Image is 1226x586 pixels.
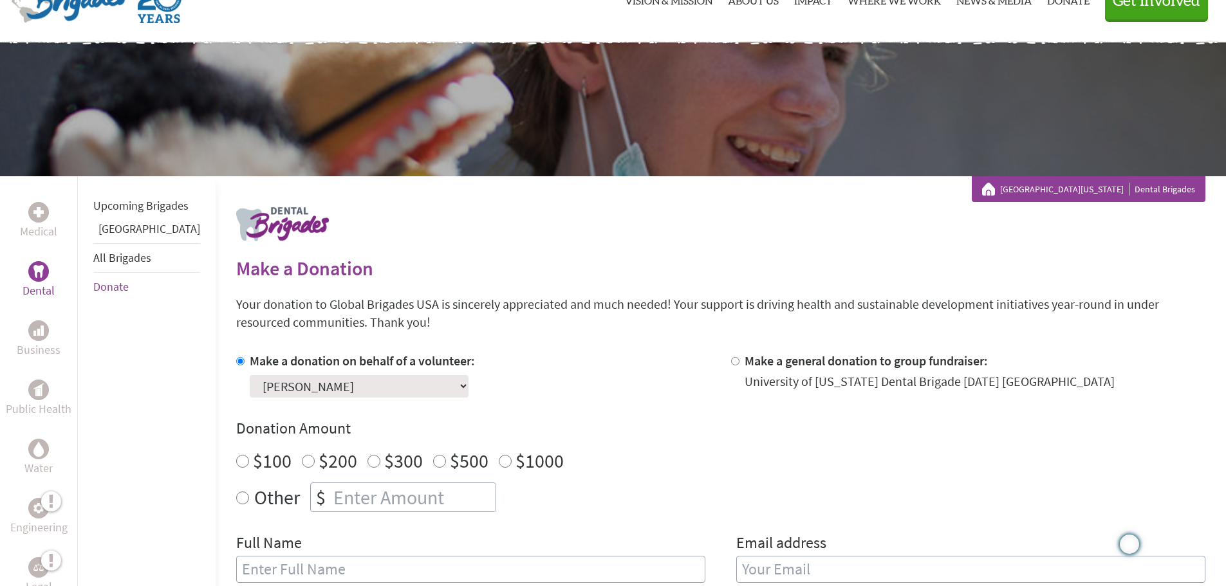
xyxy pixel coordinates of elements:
a: Upcoming Brigades [93,198,189,213]
li: Upcoming Brigades [93,192,200,220]
label: $100 [253,448,292,473]
p: Business [17,341,60,359]
img: Engineering [33,503,44,513]
h2: Make a Donation [236,257,1205,280]
div: Engineering [28,498,49,518]
a: EngineeringEngineering [10,498,68,536]
p: Dental [23,282,55,300]
input: Your Email [736,556,1205,583]
div: Medical [28,202,49,223]
p: Engineering [10,518,68,536]
img: Water [33,441,44,456]
li: All Brigades [93,243,200,273]
label: Make a general donation to group fundraiser: [745,353,988,369]
img: Public Health [33,383,44,396]
a: All Brigades [93,250,151,265]
img: logo-dental.png [236,207,329,241]
a: Donate [93,279,129,294]
div: Public Health [28,380,49,400]
div: University of [US_STATE] Dental Brigade [DATE] [GEOGRAPHIC_DATA] [745,372,1115,390]
div: Water [28,439,49,459]
img: Dental [33,265,44,277]
input: Enter Full Name [236,556,705,583]
img: Medical [33,207,44,217]
a: Public HealthPublic Health [6,380,71,418]
img: Legal Empowerment [33,563,44,571]
div: Dental Brigades [982,183,1195,196]
label: $300 [384,448,423,473]
label: $500 [450,448,488,473]
label: Full Name [236,533,302,556]
p: Public Health [6,400,71,418]
p: Your donation to Global Brigades USA is sincerely appreciated and much needed! Your support is dr... [236,295,1205,331]
a: MedicalMedical [20,202,57,241]
label: $200 [319,448,357,473]
li: Guatemala [93,220,200,243]
div: Dental [28,261,49,282]
div: $ [311,483,331,511]
a: BusinessBusiness [17,320,60,359]
p: Water [24,459,53,477]
label: $1000 [515,448,564,473]
div: Business [28,320,49,341]
p: Medical [20,223,57,241]
label: Email address [736,533,826,556]
img: Business [33,325,44,336]
a: [GEOGRAPHIC_DATA] [98,221,200,236]
div: Legal Empowerment [28,557,49,578]
label: Other [254,482,300,512]
input: Enter Amount [331,483,496,511]
li: Donate [93,273,200,301]
label: Make a donation on behalf of a volunteer: [250,353,475,369]
a: DentalDental [23,261,55,300]
h4: Donation Amount [236,418,1205,439]
a: [GEOGRAPHIC_DATA][US_STATE] [1000,183,1129,196]
a: WaterWater [24,439,53,477]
